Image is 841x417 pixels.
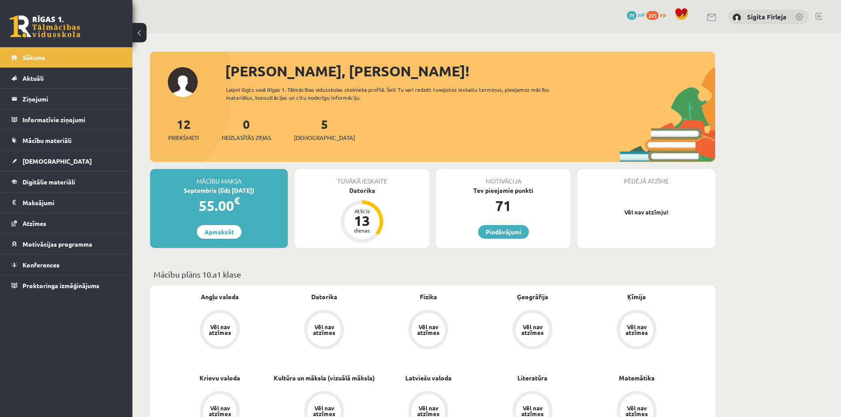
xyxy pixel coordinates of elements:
[624,324,649,335] div: Vēl nav atzīmes
[11,109,121,130] a: Informatīvie ziņojumi
[207,324,232,335] div: Vēl nav atzīmes
[197,225,241,239] a: Apmaksāt
[294,116,355,142] a: 5[DEMOGRAPHIC_DATA]
[11,213,121,233] a: Atzīmes
[222,116,271,142] a: 0Neizlasītās ziņas
[638,11,645,18] span: mP
[11,130,121,150] a: Mācību materiāli
[582,208,711,217] p: Vēl nav atzīmju!
[272,310,376,351] a: Vēl nav atzīmes
[480,310,585,351] a: Vēl nav atzīmes
[168,133,199,142] span: Priekšmeti
[11,192,121,213] a: Maksājumi
[11,172,121,192] a: Digitālie materiāli
[23,178,75,186] span: Digitālie materiāli
[295,169,429,186] div: Tuvākā ieskaite
[10,15,80,38] a: Rīgas 1. Tālmācības vidusskola
[520,324,545,335] div: Vēl nav atzīmes
[11,275,121,296] a: Proktoringa izmēģinājums
[23,219,46,227] span: Atzīmes
[478,225,529,239] a: Piedāvājumi
[11,89,121,109] a: Ziņojumi
[660,11,666,18] span: xp
[436,169,570,186] div: Motivācija
[11,234,121,254] a: Motivācijas programma
[23,89,121,109] legend: Ziņojumi
[274,373,375,383] a: Kultūra un māksla (vizuālā māksla)
[168,116,199,142] a: 12Priekšmeti
[295,186,429,195] div: Datorika
[585,310,689,351] a: Vēl nav atzīmes
[222,133,271,142] span: Neizlasītās ziņas
[207,405,232,417] div: Vēl nav atzīmes
[732,13,741,22] img: Sigita Firleja
[150,195,288,216] div: 55.00
[747,12,786,21] a: Sigita Firleja
[234,194,240,207] span: €
[624,405,649,417] div: Vēl nav atzīmes
[349,228,375,233] div: dienas
[627,11,645,18] a: 71 mP
[201,292,239,301] a: Angļu valoda
[23,192,121,213] legend: Maksājumi
[312,324,336,335] div: Vēl nav atzīmes
[311,292,337,301] a: Datorika
[23,261,60,269] span: Konferences
[619,373,655,383] a: Matemātika
[646,11,670,18] a: 225 xp
[294,133,355,142] span: [DEMOGRAPHIC_DATA]
[225,60,715,82] div: [PERSON_NAME], [PERSON_NAME]!
[646,11,659,20] span: 225
[376,310,480,351] a: Vēl nav atzīmes
[517,292,548,301] a: Ģeogrāfija
[154,268,712,280] p: Mācību plāns 10.a1 klase
[168,310,272,351] a: Vēl nav atzīmes
[312,405,336,417] div: Vēl nav atzīmes
[405,373,452,383] a: Latviešu valoda
[200,373,240,383] a: Krievu valoda
[150,169,288,186] div: Mācību maksa
[349,214,375,228] div: 13
[416,324,441,335] div: Vēl nav atzīmes
[23,53,45,61] span: Sākums
[23,240,92,248] span: Motivācijas programma
[627,292,646,301] a: Ķīmija
[150,186,288,195] div: Septembris (līdz [DATE])
[577,169,715,186] div: Pēdējā atzīme
[11,47,121,68] a: Sākums
[349,208,375,214] div: Atlicis
[420,292,437,301] a: Fizika
[23,109,121,130] legend: Informatīvie ziņojumi
[23,136,72,144] span: Mācību materiāli
[416,405,441,417] div: Vēl nav atzīmes
[517,373,547,383] a: Literatūra
[226,86,565,101] div: Laipni lūgts savā Rīgas 1. Tālmācības vidusskolas skolnieka profilā. Šeit Tu vari redzēt tuvojošo...
[295,186,429,244] a: Datorika Atlicis 13 dienas
[23,74,44,82] span: Aktuāli
[11,255,121,275] a: Konferences
[23,157,92,165] span: [DEMOGRAPHIC_DATA]
[11,151,121,171] a: [DEMOGRAPHIC_DATA]
[436,195,570,216] div: 71
[627,11,637,20] span: 71
[11,68,121,88] a: Aktuāli
[520,405,545,417] div: Vēl nav atzīmes
[436,186,570,195] div: Tev pieejamie punkti
[23,282,99,289] span: Proktoringa izmēģinājums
